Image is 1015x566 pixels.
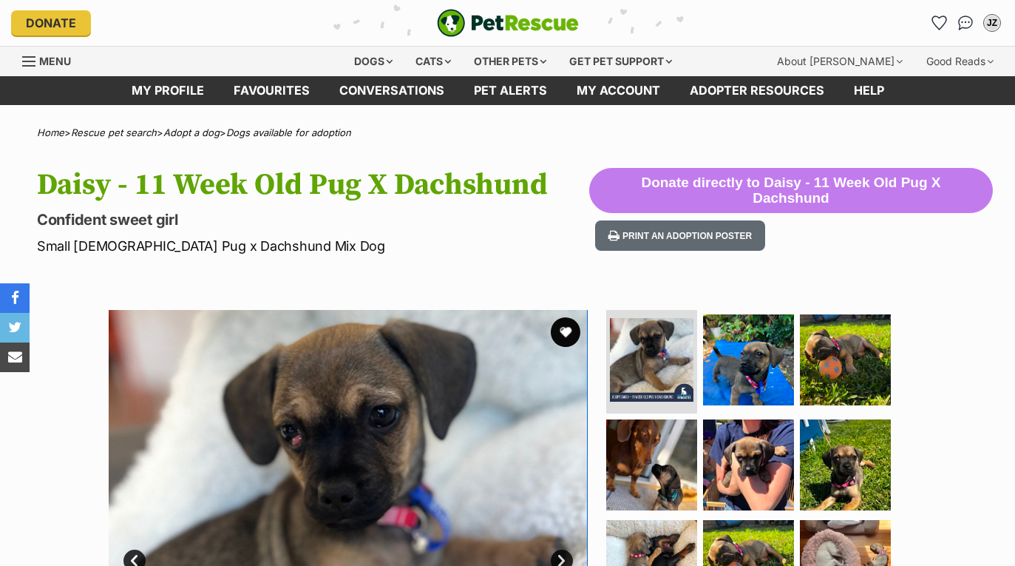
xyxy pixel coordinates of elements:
[675,76,839,105] a: Adopter resources
[927,11,1004,35] ul: Account quick links
[958,16,974,30] img: chat-41dd97257d64d25036548639549fe6c8038ab92f7586957e7f3b1b290dea8141.svg
[954,11,977,35] a: Conversations
[703,420,794,511] img: Photo of Daisy 11 Week Old Pug X Dachshund
[37,168,589,202] h1: Daisy - 11 Week Old Pug X Dachshund
[37,209,589,230] p: Confident sweet girl
[11,10,91,36] a: Donate
[703,314,794,405] img: Photo of Daisy 11 Week Old Pug X Dachshund
[163,127,220,138] a: Adopt a dog
[219,76,325,105] a: Favourites
[839,76,899,105] a: Help
[606,420,697,511] img: Photo of Daisy 11 Week Old Pug X Dachshund
[916,47,1004,76] div: Good Reads
[800,420,891,511] img: Photo of Daisy 11 Week Old Pug X Dachshund
[800,314,891,405] img: Photo of Daisy 11 Week Old Pug X Dachshund
[117,76,219,105] a: My profile
[562,76,675,105] a: My account
[437,9,579,37] img: logo-e224e6f780fb5917bec1dbf3a21bbac754714ae5b6737aabdf751b685950b380.svg
[551,317,580,347] button: favourite
[71,127,157,138] a: Rescue pet search
[589,168,993,214] button: Donate directly to Daisy - 11 Week Old Pug X Dachshund
[767,47,913,76] div: About [PERSON_NAME]
[595,220,765,251] button: Print an adoption poster
[610,318,693,402] img: Photo of Daisy 11 Week Old Pug X Dachshund
[39,55,71,67] span: Menu
[325,76,459,105] a: conversations
[226,127,351,138] a: Dogs available for adoption
[464,47,557,76] div: Other pets
[927,11,951,35] a: Favourites
[437,9,579,37] a: PetRescue
[22,47,81,73] a: Menu
[559,47,682,76] div: Get pet support
[37,127,64,138] a: Home
[344,47,403,76] div: Dogs
[37,236,589,256] p: Small [DEMOGRAPHIC_DATA] Pug x Dachshund Mix Dog
[980,11,1004,35] button: My account
[459,76,562,105] a: Pet alerts
[405,47,461,76] div: Cats
[985,16,999,30] div: JZ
